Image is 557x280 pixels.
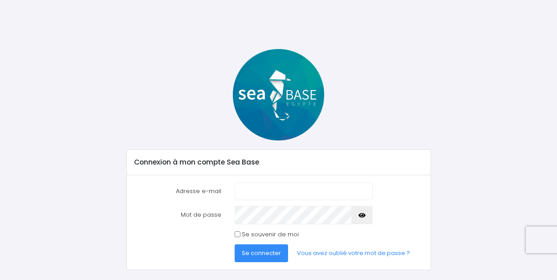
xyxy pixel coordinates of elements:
span: Se connecter [242,249,281,257]
label: Se souvenir de moi [242,230,299,239]
label: Mot de passe [127,206,228,224]
button: Se connecter [235,244,288,262]
a: Vous avez oublié votre mot de passe ? [290,244,417,262]
label: Adresse e-mail [127,182,228,200]
div: Connexion à mon compte Sea Base [127,150,431,175]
